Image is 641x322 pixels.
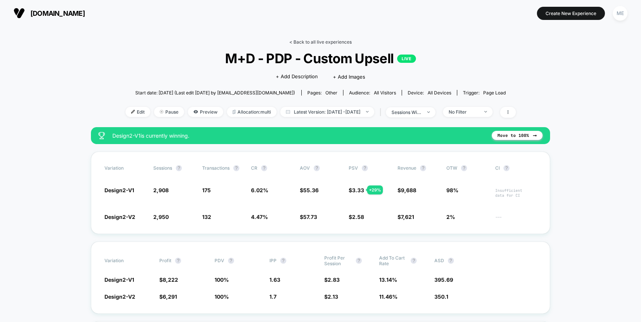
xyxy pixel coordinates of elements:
span: 57.73 [303,214,317,220]
button: ? [461,165,467,171]
span: PSV [349,165,358,171]
span: 11.46 % [379,293,398,300]
span: PDV [215,258,224,263]
span: other [325,90,337,96]
button: ? [420,165,426,171]
span: Design2-V1 [104,187,134,193]
button: ? [314,165,320,171]
span: 9,688 [401,187,416,193]
div: Trigger: [463,90,506,96]
span: --- [495,215,537,220]
button: ? [261,165,267,171]
img: edit [131,110,135,114]
span: | [378,107,386,118]
button: ? [176,165,182,171]
p: LIVE [397,55,416,63]
span: $ [324,293,338,300]
button: Create New Experience [537,7,605,20]
div: Pages: [307,90,337,96]
span: 7,621 [401,214,414,220]
span: 350.1 [434,293,448,300]
span: $ [324,276,340,283]
span: 2,950 [153,214,169,220]
span: 132 [202,214,211,220]
span: Design2-V1 [104,276,134,283]
span: 175 [202,187,211,193]
button: [DOMAIN_NAME] [11,7,87,19]
img: success_star [98,132,105,139]
span: $ [159,276,178,283]
span: 100 % [215,276,229,283]
span: Revenue [398,165,416,171]
span: 8,222 [163,276,178,283]
button: ? [503,165,509,171]
img: calendar [286,110,290,114]
span: 1.7 [269,293,277,300]
img: rebalance [233,110,236,114]
span: [DOMAIN_NAME] [30,9,85,17]
button: ME [611,6,630,21]
span: Design2-V2 [104,293,135,300]
span: Insufficient data for CI [495,188,537,198]
button: Move to 100% [492,131,543,140]
span: CI [495,165,537,171]
span: Variation [104,165,146,171]
span: 98% [446,187,458,193]
span: OTW [446,165,488,171]
button: ? [411,258,417,264]
button: ? [233,165,239,171]
span: Add To Cart Rate [379,255,407,266]
span: Allocation: multi [227,107,277,117]
span: $ [159,293,177,300]
div: sessions with impression [392,109,422,115]
span: 4.47 % [251,214,268,220]
span: AOV [300,165,310,171]
span: $ [349,187,364,193]
span: Profit [159,258,171,263]
span: 6.02 % [251,187,268,193]
span: ASD [434,258,444,263]
img: Visually logo [14,8,25,19]
span: Variation [104,255,146,266]
span: Pause [154,107,184,117]
span: 55.36 [303,187,319,193]
button: ? [175,258,181,264]
img: end [484,111,487,112]
div: Audience: [349,90,396,96]
span: $ [300,187,319,193]
span: Profit Per Session [324,255,352,266]
span: + Add Description [276,73,318,80]
span: Sessions [153,165,172,171]
img: end [427,111,430,113]
div: No Filter [449,109,479,115]
div: ME [613,6,627,21]
span: 2.13 [328,293,338,300]
button: ? [448,258,454,264]
span: 3.33 [352,187,364,193]
span: Edit [125,107,150,117]
span: $ [398,214,414,220]
span: $ [398,187,416,193]
img: end [366,111,369,112]
span: all devices [428,90,451,96]
span: 2% [446,214,455,220]
button: ? [280,258,286,264]
span: All Visitors [374,90,396,96]
span: 100 % [215,293,229,300]
a: < Back to all live experiences [289,39,352,45]
span: Latest Version: [DATE] - [DATE] [280,107,374,117]
span: 13.14 % [379,276,397,283]
span: 2,908 [153,187,169,193]
span: Start date: [DATE] (Last edit [DATE] by [EMAIL_ADDRESS][DOMAIN_NAME]) [135,90,295,96]
button: ? [362,165,368,171]
span: Device: [402,90,457,96]
span: Page Load [483,90,506,96]
span: 395.69 [434,276,453,283]
span: 2.58 [352,214,364,220]
button: ? [356,258,362,264]
span: Preview [188,107,223,117]
img: end [160,110,163,114]
span: Design2-V1 is currently winning. [112,132,484,139]
span: 6,291 [163,293,177,300]
button: ? [228,258,234,264]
